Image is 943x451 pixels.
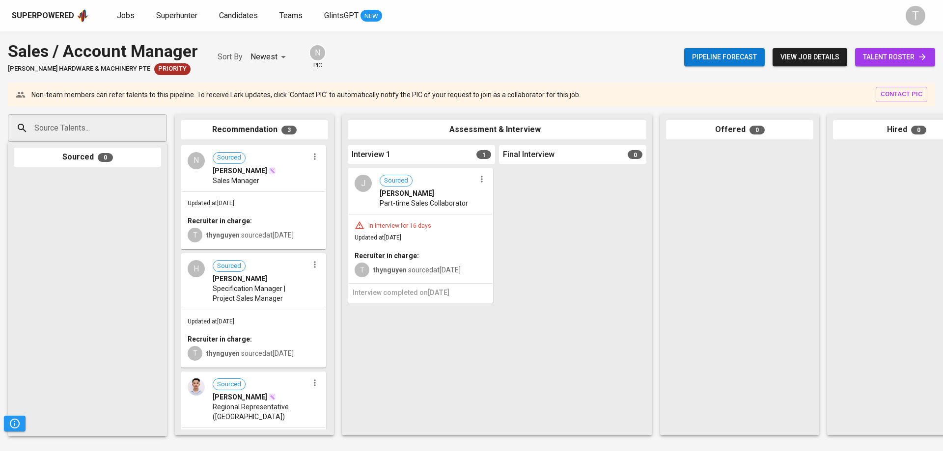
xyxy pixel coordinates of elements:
a: Superpoweredapp logo [12,8,89,23]
div: Assessment & Interview [348,120,646,139]
span: 0 [628,150,642,159]
span: Specification Manager | Project Sales Manager [213,284,308,303]
div: HSourced[PERSON_NAME]Specification Manager | Project Sales ManagerUpdated at[DATE]Recruiter in ch... [181,253,326,368]
span: Updated at [DATE] [355,234,401,241]
div: Sales / Account Manager [8,39,198,63]
span: Sales Manager [213,176,259,186]
span: [PERSON_NAME] Hardware & Machinery Pte [8,64,150,74]
a: talent roster [855,48,935,66]
span: view job details [780,51,839,63]
div: T [188,228,202,242]
button: contact pic [876,87,927,102]
span: sourced at [DATE] [206,231,294,239]
span: Teams [279,11,303,20]
span: [PERSON_NAME] [213,166,267,176]
span: sourced at [DATE] [373,266,461,274]
div: In Interview for 16 days [364,222,435,230]
span: Superhunter [156,11,197,20]
div: Newest [250,48,289,66]
div: Recommendation [181,120,328,139]
span: Updated at [DATE] [188,318,234,325]
b: thynguyen [206,231,240,239]
b: thynguyen [206,349,240,357]
span: Pipeline forecast [692,51,757,63]
span: Priority [154,64,191,74]
span: Sourced [380,176,412,186]
b: Recruiter in charge: [188,217,252,225]
button: Open [162,127,164,129]
span: Part-time Sales Collaborator [380,198,468,208]
span: 0 [749,126,765,134]
span: GlintsGPT [324,11,359,20]
div: NSourced[PERSON_NAME]Sales ManagerUpdated at[DATE]Recruiter in charge:Tthynguyen sourcedat[DATE] [181,145,326,250]
div: JSourced[PERSON_NAME]Part-time Sales CollaboratorIn Interview for 16 daysUpdated at[DATE]Recruite... [348,168,493,303]
div: T [906,6,925,26]
div: N [188,152,205,169]
p: Newest [250,51,277,63]
a: Jobs [117,10,137,22]
button: Pipeline Triggers [4,416,26,431]
span: talent roster [863,51,927,63]
span: 0 [98,153,113,162]
img: magic_wand.svg [268,393,276,401]
div: N [309,44,326,61]
span: [PERSON_NAME] [380,188,434,198]
img: magic_wand.svg [268,167,276,175]
span: Jobs [117,11,135,20]
p: Sort By [218,51,243,63]
div: Offered [666,120,813,139]
a: Candidates [219,10,260,22]
div: pic [309,44,326,70]
span: Updated at [DATE] [188,200,234,207]
b: Recruiter in charge: [188,335,252,343]
span: sourced at [DATE] [206,349,294,357]
b: thynguyen [373,266,407,274]
span: [DATE] [428,289,449,296]
div: H [188,260,205,277]
b: Recruiter in charge: [355,252,419,260]
a: GlintsGPT NEW [324,10,382,22]
span: Candidates [219,11,258,20]
span: Sourced [213,262,245,271]
h6: Interview completed on [353,288,488,298]
div: J [355,175,372,192]
span: NEW [361,11,382,21]
span: contact pic [881,89,922,100]
a: Teams [279,10,305,22]
div: Sourced [14,148,161,167]
img: app logo [76,8,89,23]
div: Superpowered [12,10,74,22]
button: Pipeline forecast [684,48,765,66]
div: T [355,263,369,277]
span: [PERSON_NAME] [213,392,267,402]
span: Final Interview [503,149,555,160]
span: Interview 1 [352,149,390,160]
span: Sourced [213,153,245,162]
a: Superhunter [156,10,199,22]
span: 0 [911,126,926,134]
span: Regional Representative ([GEOGRAPHIC_DATA]) [213,402,308,422]
img: 2635f571c7fde655806f4e8efe18ce4c.jpg [188,378,205,396]
span: 3 [281,126,297,134]
p: Non-team members can refer talents to this pipeline. To receive Lark updates, click 'Contact PIC'... [31,90,581,100]
span: 1 [476,150,491,159]
button: view job details [773,48,847,66]
span: Sourced [213,380,245,389]
div: T [188,346,202,361]
span: [PERSON_NAME] [213,274,267,284]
